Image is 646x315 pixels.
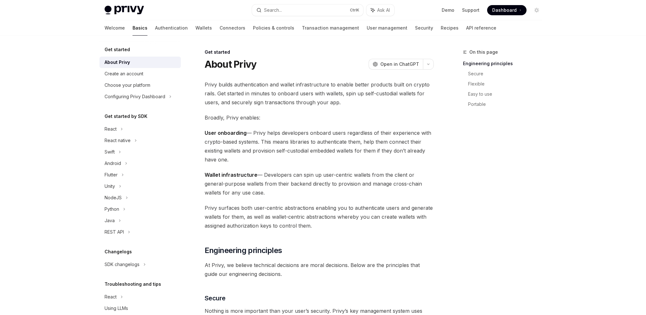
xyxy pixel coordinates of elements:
[205,172,257,178] strong: Wallet infrastructure
[105,20,125,36] a: Welcome
[220,20,245,36] a: Connectors
[252,4,363,16] button: Search...CtrlK
[205,128,434,164] span: — Privy helps developers onboard users regardless of their experience with crypto-based systems. ...
[105,293,117,301] div: React
[105,228,124,236] div: REST API
[487,5,527,15] a: Dashboard
[468,89,547,99] a: Easy to use
[105,137,131,144] div: React native
[369,59,423,70] button: Open in ChatGPT
[205,130,247,136] strong: User onboarding
[468,69,547,79] a: Secure
[463,58,547,69] a: Engineering principles
[105,280,161,288] h5: Troubleshooting and tips
[205,261,434,278] span: At Privy, we believe technical decisions are moral decisions. Below are the principles that guide...
[466,20,496,36] a: API reference
[105,182,115,190] div: Unity
[366,4,394,16] button: Ask AI
[532,5,542,15] button: Toggle dark mode
[105,125,117,133] div: React
[468,79,547,89] a: Flexible
[105,46,130,53] h5: Get started
[441,20,459,36] a: Recipes
[302,20,359,36] a: Transaction management
[205,294,226,303] span: Secure
[205,113,434,122] span: Broadly, Privy enables:
[105,6,144,15] img: light logo
[105,58,130,66] div: About Privy
[377,7,390,13] span: Ask AI
[205,245,282,256] span: Engineering principles
[205,203,434,230] span: Privy surfaces both user-centric abstractions enabling you to authenticate users and generate wal...
[367,20,407,36] a: User management
[105,81,150,89] div: Choose your platform
[205,170,434,197] span: — Developers can spin up user-centric wallets from the client or general-purpose wallets from the...
[415,20,433,36] a: Security
[105,305,128,312] div: Using LLMs
[195,20,212,36] a: Wallets
[105,113,147,120] h5: Get started by SDK
[105,93,165,100] div: Configuring Privy Dashboard
[462,7,479,13] a: Support
[105,248,132,256] h5: Changelogs
[469,48,498,56] span: On this page
[105,171,118,179] div: Flutter
[492,7,517,13] span: Dashboard
[105,70,143,78] div: Create an account
[253,20,294,36] a: Policies & controls
[105,261,139,268] div: SDK changelogs
[133,20,147,36] a: Basics
[205,58,257,70] h1: About Privy
[105,194,122,202] div: NodeJS
[264,6,282,14] div: Search...
[155,20,188,36] a: Authentication
[442,7,454,13] a: Demo
[105,217,115,224] div: Java
[99,303,181,314] a: Using LLMs
[205,80,434,107] span: Privy builds authentication and wallet infrastructure to enable better products built on crypto r...
[105,205,119,213] div: Python
[380,61,419,67] span: Open in ChatGPT
[105,148,115,156] div: Swift
[205,49,434,55] div: Get started
[105,160,121,167] div: Android
[99,57,181,68] a: About Privy
[350,8,359,13] span: Ctrl K
[99,68,181,79] a: Create an account
[99,79,181,91] a: Choose your platform
[468,99,547,109] a: Portable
